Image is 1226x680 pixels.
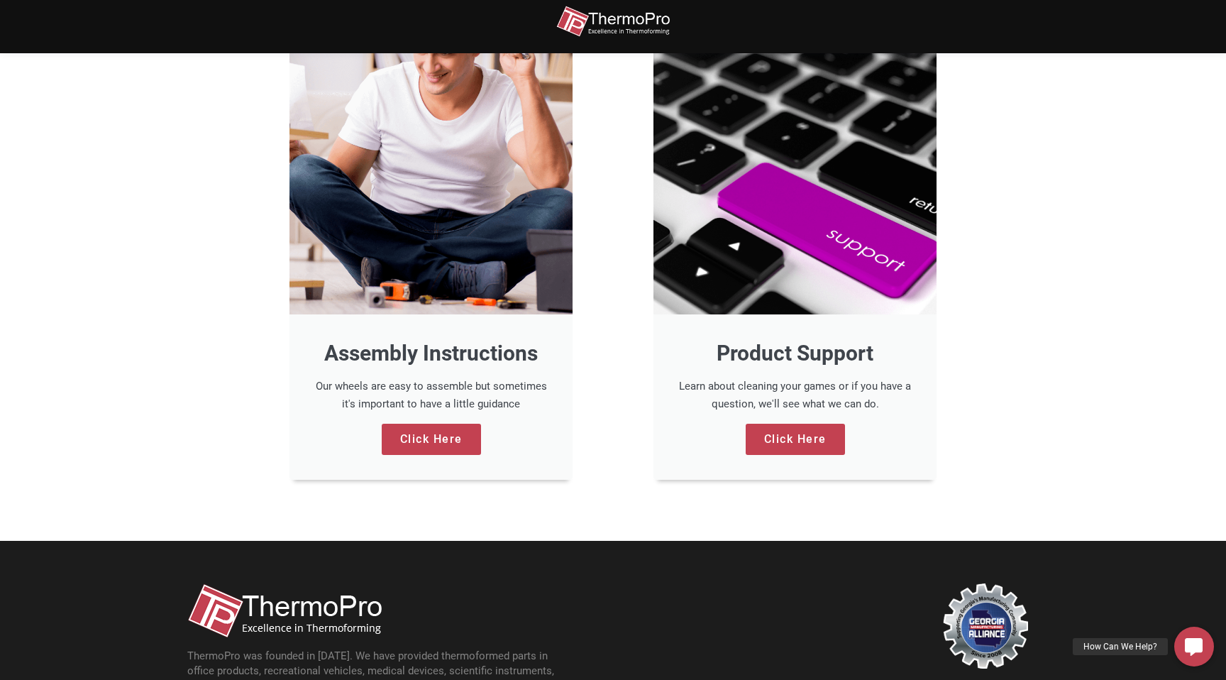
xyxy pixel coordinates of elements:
[678,378,912,413] div: Learn about cleaning your games or if you have a question, we'll see what we can do.
[382,424,481,455] a: Click Here
[1174,627,1214,667] a: How Can We Help?
[187,583,382,638] img: thermopro-logo-non-iso
[943,583,1028,669] img: georgia-manufacturing-alliance
[314,378,548,413] div: Our wheels are easy to assemble but sometimes it's important to have a little guidance
[746,424,845,455] a: Click Here
[1073,638,1168,655] div: How Can We Help?
[556,6,670,38] img: thermopro-logo-non-iso
[314,339,548,367] h3: Assembly Instructions
[678,339,912,367] h3: Product Support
